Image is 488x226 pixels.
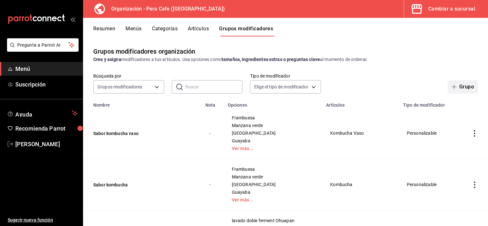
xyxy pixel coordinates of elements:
th: Artículos [322,99,399,108]
span: Frambuesa [232,116,315,120]
span: Suscripción [15,80,78,89]
h3: Organización - Pera Cafe ([GEOGRAPHIC_DATA]) [106,5,225,13]
button: open_drawer_menu [70,17,75,22]
span: Kombucha Vaso [330,131,391,135]
td: Personalizable [399,159,461,210]
th: Nota [202,99,224,108]
span: Elige el tipo de modificador [254,84,308,90]
span: Manzana verde [232,175,315,179]
span: [GEOGRAPHIC_DATA] [232,131,315,135]
label: Tipo de modificador [250,74,321,78]
span: Ayuda [15,109,69,117]
th: Tipo de modificador [399,99,461,108]
button: actions [471,130,478,137]
div: navigation tabs [93,26,488,36]
th: Opciones [224,99,323,108]
button: Artículos [188,26,209,36]
button: Sabor kombucha [93,182,170,188]
button: Pregunta a Parrot AI [7,38,79,52]
button: Sabor kombucha vaso [93,130,170,137]
button: Grupo [448,80,478,94]
div: Grupos modificadores organización [93,47,195,56]
a: Ver más... [232,146,315,151]
span: [GEOGRAPHIC_DATA] [232,182,315,187]
span: Guayaba [232,139,315,143]
button: Categorías [152,26,178,36]
span: Frambuesa [232,167,315,171]
a: Ver más... [232,198,315,202]
span: Grupos modificadores [97,84,142,90]
span: Menú [15,64,78,73]
strong: Crea y asigna [93,57,121,62]
span: Manzana verde [232,123,315,128]
td: - [202,159,224,210]
span: Sugerir nueva función [8,217,78,223]
span: Recomienda Parrot [15,124,78,133]
td: - [202,108,224,159]
span: Pregunta a Parrot AI [17,42,69,49]
strong: tamaños, ingredientes extras o preguntas clave [222,57,320,62]
td: Personalizable [399,108,461,159]
button: actions [471,182,478,188]
div: Cambiar a sucursal [428,4,475,13]
button: Resumen [93,26,115,36]
span: Guayaba [232,190,315,194]
div: modificadores a tus artículos. Usa opciones como al momento de ordenar. [93,56,478,63]
button: Grupos modificadores [219,26,273,36]
th: Nombre [83,99,202,108]
button: Menús [126,26,141,36]
label: Búsqueda por [93,74,164,78]
span: lavado doble ferment Ohuapan [232,218,315,223]
span: Kombucha [330,182,391,187]
span: [PERSON_NAME] [15,140,78,148]
input: Buscar [185,80,243,93]
a: Pregunta a Parrot AI [4,46,79,53]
